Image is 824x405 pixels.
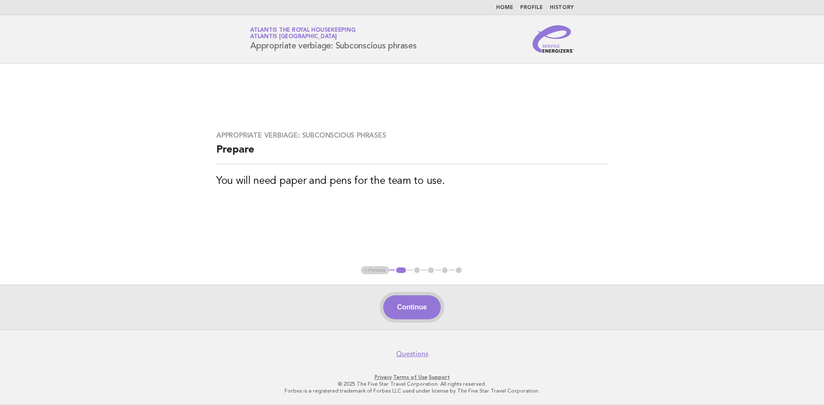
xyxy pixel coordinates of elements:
[496,5,513,10] a: Home
[520,5,543,10] a: Profile
[149,381,675,387] p: © 2025 The Five Star Travel Corporation. All rights reserved.
[533,25,574,53] img: Service Energizers
[216,143,608,164] h2: Prepare
[216,174,608,188] h3: You will need paper and pens for the team to use.
[396,350,428,358] a: Questions
[250,34,337,40] span: Atlantis [GEOGRAPHIC_DATA]
[550,5,574,10] a: History
[395,266,407,275] button: 1
[429,374,450,380] a: Support
[149,387,675,394] p: Forbes is a registered trademark of Forbes LLC used under license by The Five Star Travel Corpora...
[216,131,608,140] h3: Appropriate verbiage: Subconscious phrases
[393,374,427,380] a: Terms of Use
[383,295,440,319] button: Continue
[250,27,355,39] a: Atlantis the Royal HousekeepingAtlantis [GEOGRAPHIC_DATA]
[250,28,417,50] h1: Appropriate verbiage: Subconscious phrases
[375,374,392,380] a: Privacy
[149,374,675,381] p: · ·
